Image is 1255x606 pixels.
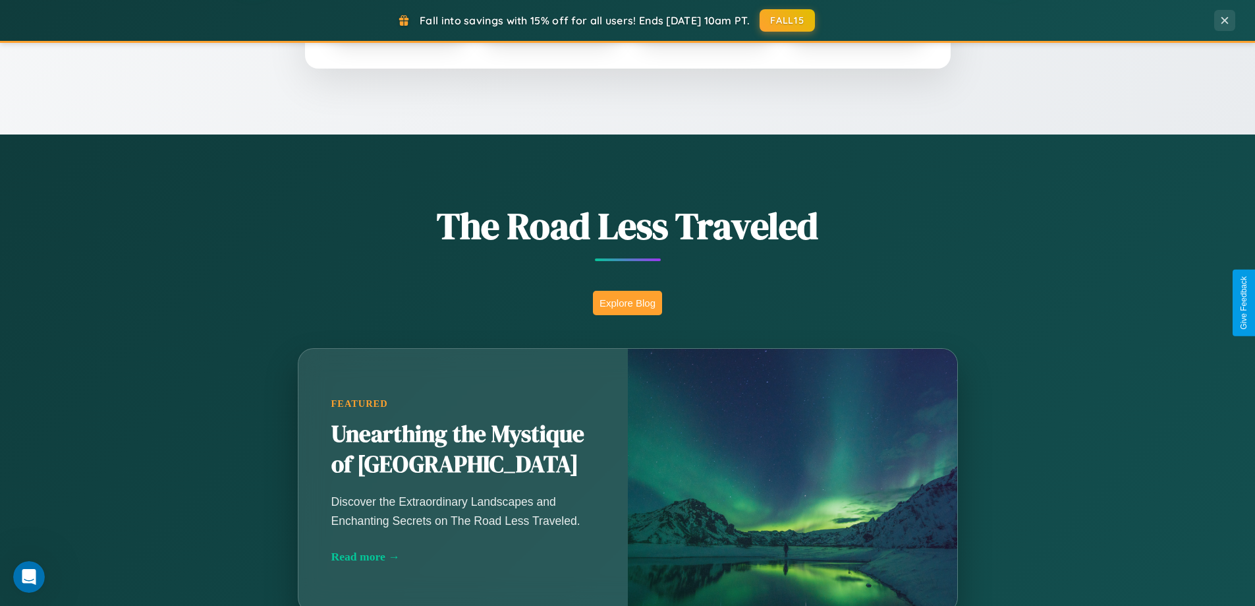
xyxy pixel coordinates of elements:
h2: Unearthing the Mystique of [GEOGRAPHIC_DATA] [331,419,595,480]
div: Give Feedback [1239,276,1248,330]
div: Read more → [331,550,595,564]
div: Featured [331,398,595,409]
p: Discover the Extraordinary Landscapes and Enchanting Secrets on The Road Less Traveled. [331,493,595,530]
iframe: Intercom live chat [13,561,45,593]
button: Explore Blog [593,291,662,315]
span: Fall into savings with 15% off for all users! Ends [DATE] 10am PT. [420,14,750,27]
h1: The Road Less Traveled [233,200,1023,251]
button: FALL15 [760,9,815,32]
